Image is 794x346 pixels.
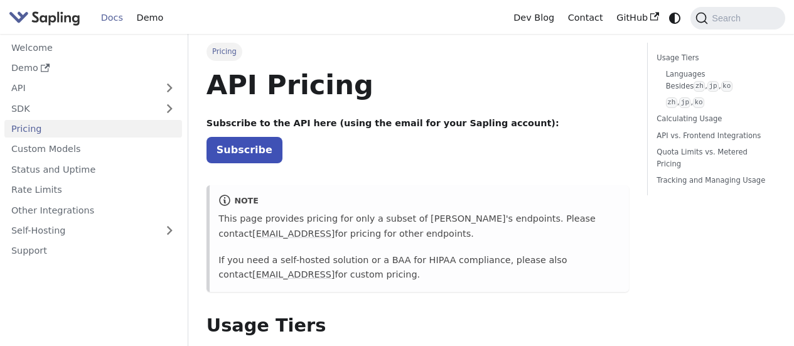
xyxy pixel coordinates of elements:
[207,68,629,102] h1: API Pricing
[157,79,182,97] button: Expand sidebar category 'API'
[666,9,684,27] button: Switch between dark and light mode (currently system mode)
[4,181,182,199] a: Rate Limits
[218,212,620,242] p: This page provides pricing for only a subset of [PERSON_NAME]'s endpoints. Please contact for pri...
[9,9,80,27] img: Sapling.ai
[657,175,771,187] a: Tracking and Managing Usage
[4,160,182,178] a: Status and Uptime
[694,81,705,92] code: zh
[708,13,748,23] span: Search
[721,81,732,92] code: ko
[4,99,157,117] a: SDK
[218,194,620,209] div: note
[707,81,719,92] code: jp
[94,8,130,28] a: Docs
[4,38,182,57] a: Welcome
[690,7,785,30] button: Search (Command+K)
[4,242,182,260] a: Support
[666,97,677,108] code: zh
[207,315,629,337] h2: Usage Tiers
[657,146,771,170] a: Quota Limits vs. Metered Pricing
[207,137,282,163] a: Subscribe
[207,43,242,60] span: Pricing
[252,269,335,279] a: [EMAIL_ADDRESS]
[657,113,771,125] a: Calculating Usage
[207,118,559,128] strong: Subscribe to the API here (using the email for your Sapling account):
[679,97,690,108] code: jp
[561,8,610,28] a: Contact
[207,43,629,60] nav: Breadcrumbs
[657,130,771,142] a: API vs. Frontend Integrations
[130,8,170,28] a: Demo
[657,52,771,64] a: Usage Tiers
[666,68,767,92] a: Languages Besideszh,jp,ko
[4,59,182,77] a: Demo
[693,97,704,108] code: ko
[4,201,182,219] a: Other Integrations
[4,222,182,240] a: Self-Hosting
[609,8,665,28] a: GitHub
[4,79,157,97] a: API
[218,253,620,283] p: If you need a self-hosted solution or a BAA for HIPAA compliance, please also contact for custom ...
[507,8,561,28] a: Dev Blog
[4,140,182,158] a: Custom Models
[4,120,182,138] a: Pricing
[157,99,182,117] button: Expand sidebar category 'SDK'
[666,97,767,109] a: zh,jp,ko
[252,229,335,239] a: [EMAIL_ADDRESS]
[9,9,85,27] a: Sapling.aiSapling.ai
